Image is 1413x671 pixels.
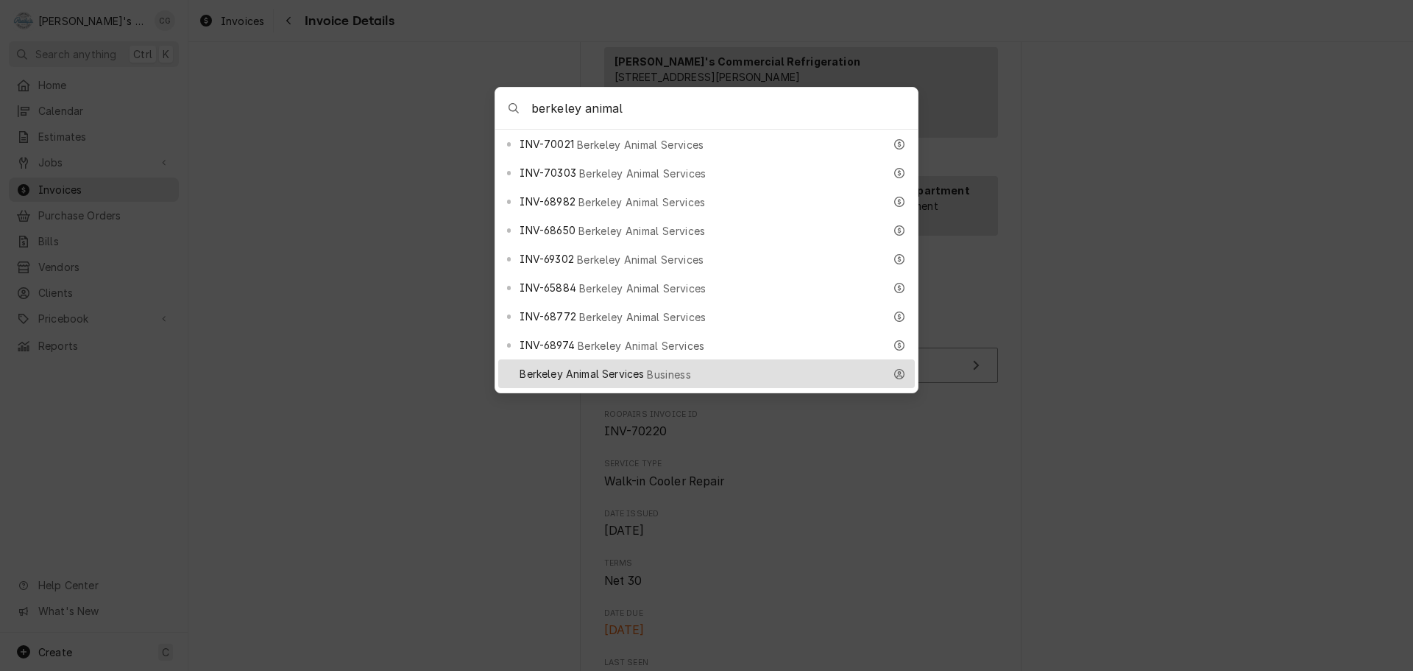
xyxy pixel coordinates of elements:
[520,366,644,382] span: Berkeley Animal Services
[520,222,575,238] span: INV-68650
[520,309,576,324] span: INV-68772
[520,194,575,209] span: INV-68982
[498,391,915,412] div: Actions
[579,166,706,181] span: Berkeley Animal Services
[520,165,576,180] span: INV-70303
[520,136,573,152] span: INV-70021
[495,87,918,393] div: Global Command Menu
[520,337,574,353] span: INV-68974
[579,309,706,325] span: Berkeley Animal Services
[647,367,691,382] span: Business
[579,281,706,296] span: Berkeley Animal Services
[577,137,704,152] span: Berkeley Animal Services
[520,251,573,267] span: INV-69302
[578,338,705,354] span: Berkeley Animal Services
[520,280,576,295] span: INV-65884
[531,88,918,129] input: Search anything
[578,223,706,239] span: Berkeley Animal Services
[577,252,704,267] span: Berkeley Animal Services
[578,194,706,210] span: Berkeley Animal Services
